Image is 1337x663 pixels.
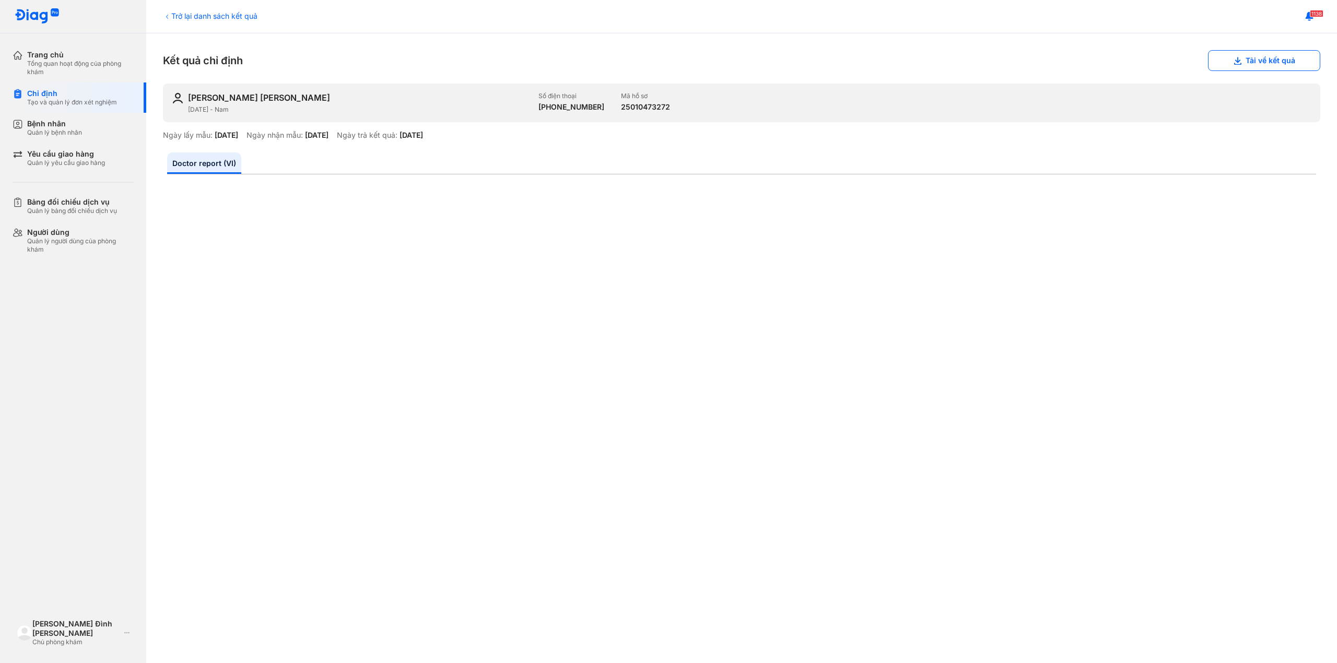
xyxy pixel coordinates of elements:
[27,228,134,237] div: Người dùng
[621,102,670,112] div: 25010473272
[1208,50,1320,71] button: Tải về kết quả
[188,105,530,114] div: [DATE] - Nam
[337,131,397,140] div: Ngày trả kết quả:
[27,119,82,128] div: Bệnh nhân
[1310,10,1323,17] span: 1138
[32,619,121,638] div: [PERSON_NAME] Đình [PERSON_NAME]
[188,92,330,103] div: [PERSON_NAME] [PERSON_NAME]
[163,50,1320,71] div: Kết quả chỉ định
[27,89,117,98] div: Chỉ định
[27,98,117,106] div: Tạo và quản lý đơn xét nghiệm
[15,8,60,25] img: logo
[171,92,184,104] img: user-icon
[27,149,105,159] div: Yêu cầu giao hàng
[305,131,329,140] div: [DATE]
[538,92,604,100] div: Số điện thoại
[32,638,121,646] div: Chủ phòng khám
[17,625,32,641] img: logo
[621,92,670,100] div: Mã hồ sơ
[27,159,105,167] div: Quản lý yêu cầu giao hàng
[400,131,423,140] div: [DATE]
[163,10,257,21] div: Trở lại danh sách kết quả
[215,131,238,140] div: [DATE]
[27,197,117,207] div: Bảng đối chiếu dịch vụ
[163,131,213,140] div: Ngày lấy mẫu:
[27,128,82,137] div: Quản lý bệnh nhân
[167,152,241,174] a: Doctor report (VI)
[27,50,134,60] div: Trang chủ
[538,102,604,112] div: [PHONE_NUMBER]
[27,207,117,215] div: Quản lý bảng đối chiếu dịch vụ
[247,131,303,140] div: Ngày nhận mẫu:
[27,237,134,254] div: Quản lý người dùng của phòng khám
[27,60,134,76] div: Tổng quan hoạt động của phòng khám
